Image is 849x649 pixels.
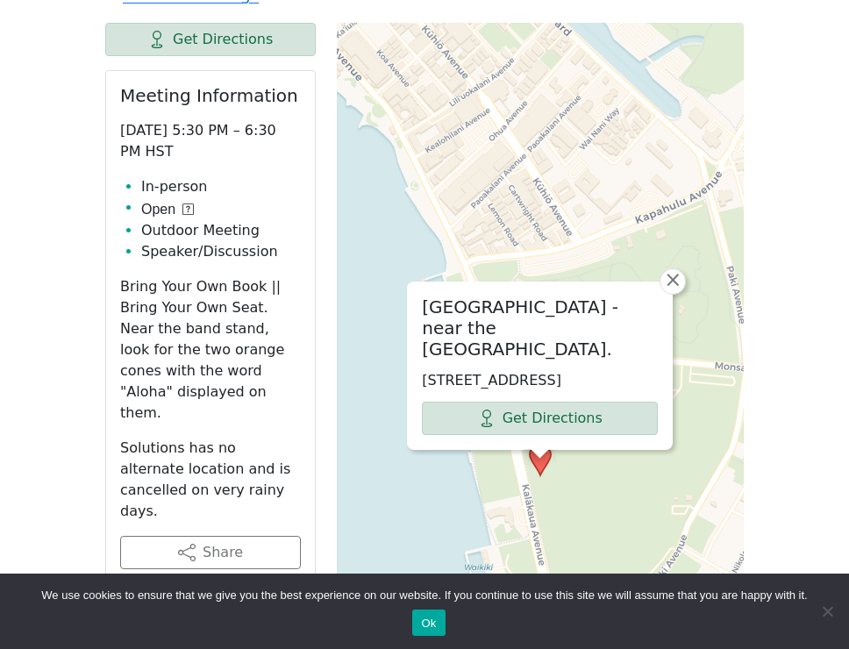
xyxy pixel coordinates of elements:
span: × [664,269,681,290]
p: [DATE] 5:30 PM – 6:30 PM HST [120,120,301,162]
li: Outdoor Meeting [141,220,301,241]
p: [STREET_ADDRESS] [422,370,658,391]
a: Close popup [660,268,686,295]
li: In-person [141,176,301,197]
h2: [GEOGRAPHIC_DATA] - near the [GEOGRAPHIC_DATA]. [422,296,658,360]
p: Bring Your Own Book || Bring Your Own Seat. Near the band stand, look for the two orange cones wi... [120,276,301,424]
a: Get Directions [422,402,658,435]
a: Get Directions [105,23,316,56]
span: No [818,603,836,620]
button: Open [141,199,194,220]
span: Open [141,199,175,220]
h2: Meeting Information [120,85,301,106]
p: Solutions has no alternate location and is cancelled on very rainy days. [120,438,301,522]
button: Ok [412,610,445,636]
span: We use cookies to ensure that we give you the best experience on our website. If you continue to ... [41,587,807,604]
button: Share [120,536,301,569]
li: Speaker/Discussion [141,241,301,262]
